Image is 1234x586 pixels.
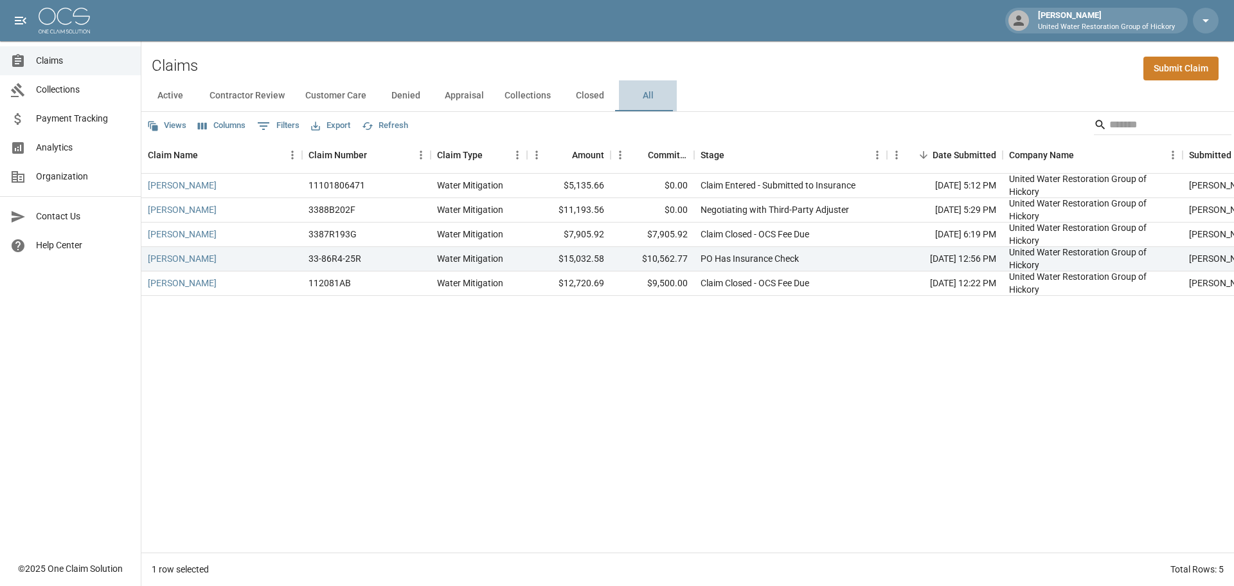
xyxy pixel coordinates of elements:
div: Claim Name [148,137,198,173]
button: Sort [367,146,385,164]
div: Claim Closed - OCS Fee Due [701,277,809,289]
div: $5,135.66 [527,174,611,198]
button: Sort [483,146,501,164]
div: $7,905.92 [611,223,694,247]
div: $7,905.92 [527,223,611,247]
button: Menu [508,145,527,165]
span: Payment Tracking [36,112,130,125]
div: [PERSON_NAME] [1033,9,1180,32]
button: Views [144,116,190,136]
div: Claim Number [302,137,431,173]
div: Claim Entered - Submitted to Insurance [701,179,855,192]
button: Contractor Review [199,80,295,111]
button: Show filters [254,116,303,136]
div: Search [1094,114,1231,138]
div: [DATE] 5:29 PM [887,198,1003,223]
div: United Water Restoration Group of Hickory [1009,270,1176,296]
a: [PERSON_NAME] [148,203,217,216]
div: 11101806471 [308,179,365,192]
button: Refresh [359,116,411,136]
div: Company Name [1003,137,1183,173]
img: ocs-logo-white-transparent.png [39,8,90,33]
button: Customer Care [295,80,377,111]
div: $0.00 [611,198,694,223]
button: Sort [915,146,933,164]
span: Help Center [36,239,130,252]
button: Active [141,80,199,111]
button: Menu [283,145,302,165]
div: Water Mitigation [437,252,503,265]
div: Committed Amount [611,137,694,173]
div: 33-86R4-25R [308,252,361,265]
div: $12,720.69 [527,271,611,296]
div: [DATE] 6:19 PM [887,223,1003,247]
div: 1 row selected [152,563,209,576]
div: Stage [701,137,724,173]
div: Claim Number [308,137,367,173]
div: [DATE] 12:56 PM [887,247,1003,271]
button: Select columns [195,116,249,136]
a: [PERSON_NAME] [148,277,217,289]
div: © 2025 One Claim Solution [18,562,123,575]
div: $0.00 [611,174,694,198]
button: Collections [494,80,561,111]
div: Claim Closed - OCS Fee Due [701,228,809,241]
div: 112081AB [308,277,351,289]
span: Analytics [36,141,130,154]
h2: Claims [152,57,198,75]
div: dynamic tabs [141,80,1234,111]
div: Water Mitigation [437,277,503,289]
button: All [619,80,677,111]
div: [DATE] 12:22 PM [887,271,1003,296]
span: Contact Us [36,210,130,223]
button: Menu [887,145,906,165]
div: Amount [527,137,611,173]
button: Export [308,116,353,136]
div: [DATE] 5:12 PM [887,174,1003,198]
button: open drawer [8,8,33,33]
div: Committed Amount [648,137,688,173]
div: Water Mitigation [437,228,503,241]
div: Date Submitted [887,137,1003,173]
div: $11,193.56 [527,198,611,223]
div: 3387R193G [308,228,357,241]
span: Claims [36,54,130,68]
a: [PERSON_NAME] [148,228,217,241]
div: $15,032.58 [527,247,611,271]
div: Claim Type [431,137,527,173]
div: United Water Restoration Group of Hickory [1009,246,1176,271]
button: Menu [411,145,431,165]
div: $9,500.00 [611,271,694,296]
div: Total Rows: 5 [1170,563,1224,576]
button: Sort [198,146,216,164]
p: United Water Restoration Group of Hickory [1038,22,1175,33]
a: Submit Claim [1143,57,1219,80]
div: United Water Restoration Group of Hickory [1009,197,1176,223]
div: 3388B202F [308,203,355,216]
button: Menu [1163,145,1183,165]
button: Appraisal [434,80,494,111]
button: Menu [868,145,887,165]
button: Sort [554,146,572,164]
div: Negotiating with Third-Party Adjuster [701,203,849,216]
div: United Water Restoration Group of Hickory [1009,172,1176,198]
div: PO Has Insurance Check [701,252,799,265]
span: Organization [36,170,130,183]
div: Company Name [1009,137,1074,173]
div: Claim Type [437,137,483,173]
a: [PERSON_NAME] [148,179,217,192]
span: Collections [36,83,130,96]
div: Claim Name [141,137,302,173]
button: Closed [561,80,619,111]
div: Date Submitted [933,137,996,173]
div: United Water Restoration Group of Hickory [1009,221,1176,247]
button: Sort [1074,146,1092,164]
div: Amount [572,137,604,173]
button: Menu [611,145,630,165]
button: Denied [377,80,434,111]
button: Sort [724,146,742,164]
div: Water Mitigation [437,203,503,216]
div: $10,562.77 [611,247,694,271]
button: Menu [527,145,546,165]
div: Stage [694,137,887,173]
